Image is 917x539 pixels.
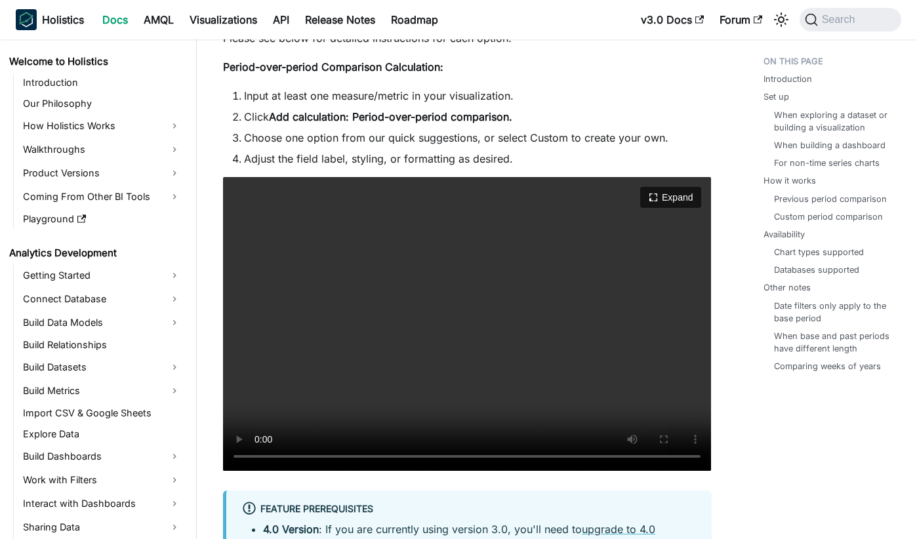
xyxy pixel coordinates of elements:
a: Interact with Dashboards [19,493,185,514]
a: Introduction [19,73,185,92]
a: Getting Started [19,265,185,286]
a: v3.0 Docs [633,9,712,30]
a: Build Dashboards [19,446,185,467]
a: Release Notes [297,9,383,30]
strong: Add calculation: Period-over-period comparison. [269,110,512,123]
img: Holistics [16,9,37,30]
a: How Holistics Works [19,115,185,136]
a: When building a dashboard [774,139,886,151]
span: Search [818,14,863,26]
a: Import CSV & Google Sheets [19,404,185,422]
button: Expand video [640,187,701,208]
b: Holistics [42,12,84,28]
a: Connect Database [19,289,185,309]
a: Chart types supported [774,246,864,258]
button: Switch between dark and light mode (currently system mode) [771,9,792,30]
li: Choose one option from our quick suggestions, or select Custom to create your own. [244,130,711,146]
li: Input at least one measure/metric in your visualization. [244,88,711,104]
a: Visualizations [182,9,265,30]
a: Playground [19,210,185,228]
a: Docs [94,9,136,30]
button: Search (Command+K) [800,8,901,31]
a: Build Datasets [19,357,185,378]
a: HolisticsHolisticsHolistics [16,9,84,30]
a: Welcome to Holistics [5,52,185,71]
a: For non-time series charts [774,157,880,169]
video: Your browser does not support embedding video, but you can . [223,177,711,471]
a: Work with Filters [19,469,185,490]
a: Explore Data [19,425,185,443]
a: Databases supported [774,264,859,276]
a: Product Versions [19,163,185,184]
a: Walkthroughs [19,139,185,160]
a: Set up [764,90,789,103]
a: Our Philosophy [19,94,185,113]
a: How it works [764,174,816,187]
a: Availability [764,228,805,241]
a: Build Data Models [19,312,185,333]
a: When exploring a dataset or building a visualization [774,109,891,134]
a: Build Metrics [19,380,185,401]
li: Adjust the field label, styling, or formatting as desired. [244,151,711,167]
a: Roadmap [383,9,446,30]
a: Other notes [764,281,811,294]
a: Coming From Other BI Tools [19,186,185,207]
a: Analytics Development [5,244,185,262]
a: Date filters only apply to the base period [774,300,891,325]
strong: Period-over-period Comparison Calculation: [223,60,443,73]
a: Forum [712,9,770,30]
a: Build Relationships [19,336,185,354]
li: Click [244,109,711,125]
a: Custom period comparison [774,210,883,223]
a: When base and past periods have different length [774,330,891,355]
strong: 4.0 Version [263,523,319,536]
a: Sharing Data [19,517,185,538]
a: Previous period comparison [774,193,887,205]
a: API [265,9,297,30]
a: Introduction [764,73,812,85]
a: Comparing weeks of years [774,360,881,372]
div: Feature Prerequisites [242,501,695,518]
a: AMQL [136,9,182,30]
